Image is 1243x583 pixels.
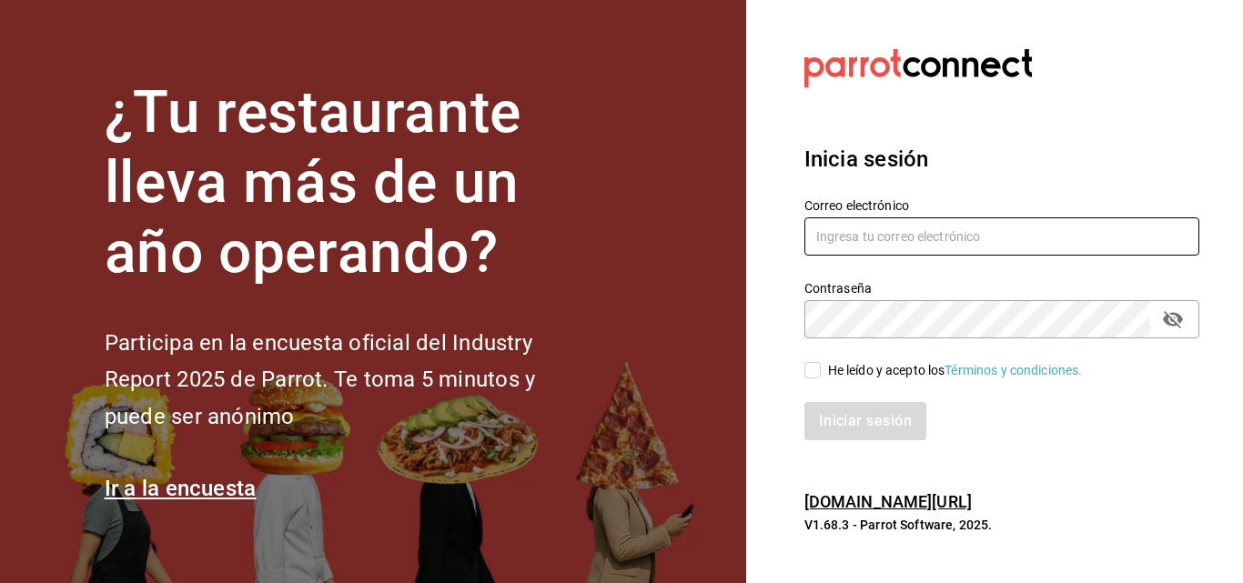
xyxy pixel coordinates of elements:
[804,492,972,511] a: [DOMAIN_NAME][URL]
[105,476,257,501] a: Ir a la encuesta
[804,199,1199,212] label: Correo electrónico
[804,516,1199,534] p: V1.68.3 - Parrot Software, 2025.
[804,282,1199,295] label: Contraseña
[804,143,1199,176] h3: Inicia sesión
[105,78,596,287] h1: ¿Tu restaurante lleva más de un año operando?
[1157,304,1188,335] button: passwordField
[105,325,596,436] h2: Participa en la encuesta oficial del Industry Report 2025 de Parrot. Te toma 5 minutos y puede se...
[945,363,1082,377] a: Términos y condiciones.
[828,361,1083,380] div: He leído y acepto los
[804,217,1199,256] input: Ingresa tu correo electrónico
